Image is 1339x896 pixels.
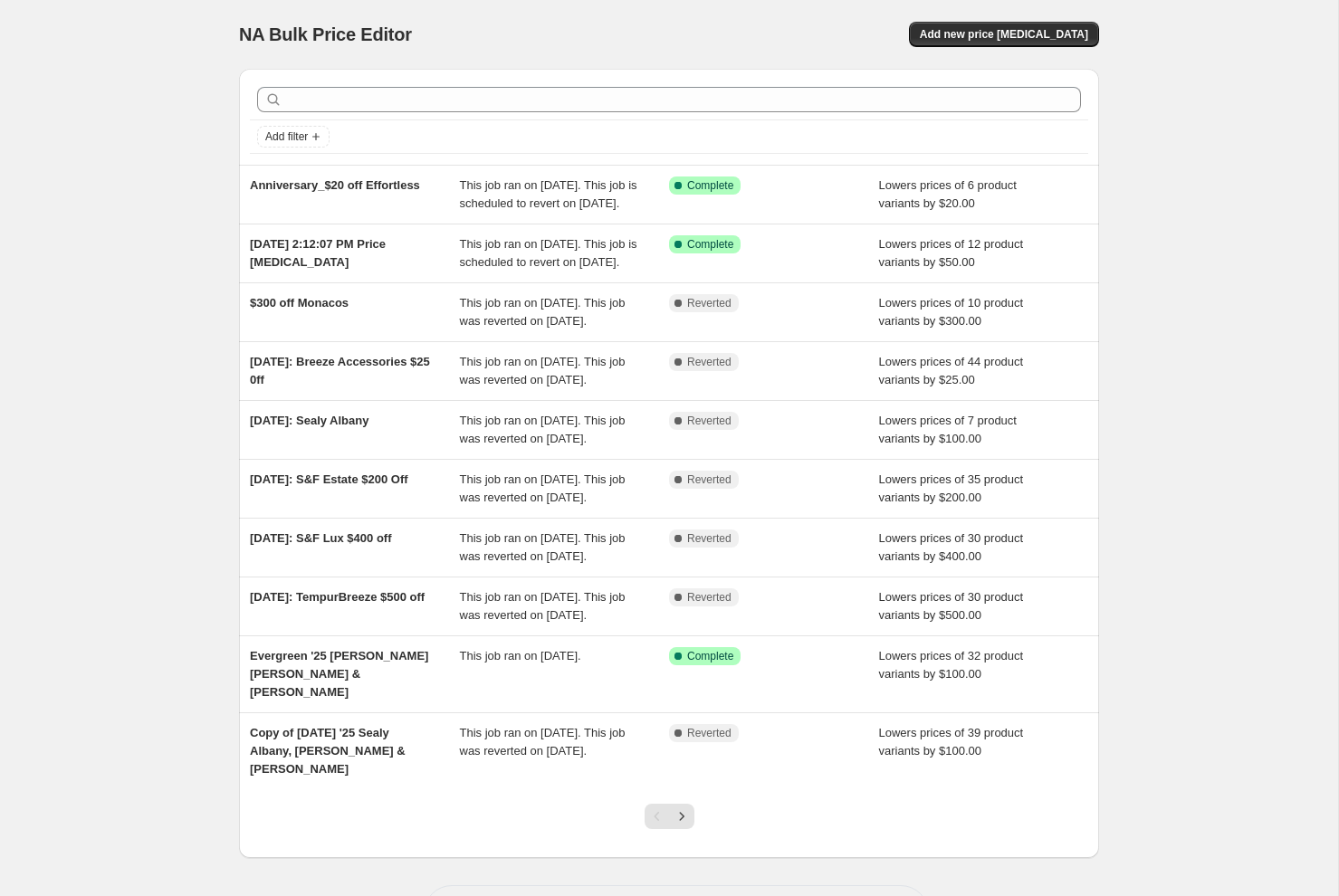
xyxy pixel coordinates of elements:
[687,649,733,663] span: Complete
[879,178,1017,210] span: Lowers prices of 6 product variants by $20.00
[460,296,626,328] span: This job ran on [DATE]. This job was reverted on [DATE].
[687,178,733,193] span: Complete
[920,27,1088,42] span: Add new price [MEDICAL_DATA]
[687,590,732,605] span: Reverted
[250,178,420,192] span: Anniversary_$20 off Effortless
[687,472,732,487] span: Reverted
[460,237,637,269] span: This job ran on [DATE]. This job is scheduled to revert on [DATE].
[257,126,330,148] button: Add filter
[250,355,430,386] span: [DATE]: Breeze Accessories $25 0ff
[879,590,1024,622] span: Lowers prices of 30 product variants by $500.00
[879,355,1024,386] span: Lowers prices of 44 product variants by $25.00
[250,237,386,269] span: [DATE] 2:12:07 PM Price [MEDICAL_DATA]
[250,649,428,699] span: Evergreen '25 [PERSON_NAME] [PERSON_NAME] & [PERSON_NAME]
[250,296,349,310] span: $300 off Monacos
[250,531,392,545] span: [DATE]: S&F Lux $400 off
[879,531,1024,563] span: Lowers prices of 30 product variants by $400.00
[669,804,694,829] button: Next
[460,649,581,662] span: This job ran on [DATE].
[687,726,732,740] span: Reverted
[460,414,626,445] span: This job ran on [DATE]. This job was reverted on [DATE].
[460,726,626,758] span: This job ran on [DATE]. This job was reverted on [DATE].
[879,726,1024,758] span: Lowers prices of 39 product variants by $100.00
[265,129,308,144] span: Add filter
[879,472,1024,504] span: Lowers prices of 35 product variants by $200.00
[460,590,626,622] span: This job ran on [DATE]. This job was reverted on [DATE].
[460,355,626,386] span: This job ran on [DATE]. This job was reverted on [DATE].
[879,414,1017,445] span: Lowers prices of 7 product variants by $100.00
[687,355,732,369] span: Reverted
[687,414,732,428] span: Reverted
[645,804,694,829] nav: Pagination
[460,531,626,563] span: This job ran on [DATE]. This job was reverted on [DATE].
[250,726,406,776] span: Copy of [DATE] '25 Sealy Albany, [PERSON_NAME] & [PERSON_NAME]
[460,472,626,504] span: This job ran on [DATE]. This job was reverted on [DATE].
[909,22,1099,47] button: Add new price [MEDICAL_DATA]
[687,296,732,310] span: Reverted
[687,237,733,252] span: Complete
[879,296,1024,328] span: Lowers prices of 10 product variants by $300.00
[460,178,637,210] span: This job ran on [DATE]. This job is scheduled to revert on [DATE].
[250,472,408,486] span: [DATE]: S&F Estate $200 Off
[879,649,1024,681] span: Lowers prices of 32 product variants by $100.00
[239,24,412,44] span: NA Bulk Price Editor
[250,590,425,604] span: [DATE]: TempurBreeze $500 off
[250,414,368,427] span: [DATE]: Sealy Albany
[879,237,1024,269] span: Lowers prices of 12 product variants by $50.00
[687,531,732,546] span: Reverted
